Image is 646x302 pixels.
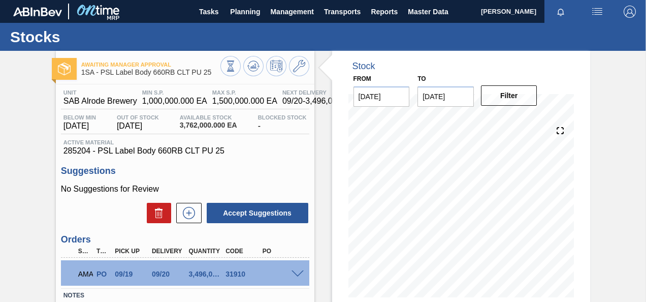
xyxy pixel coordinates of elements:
[58,63,71,75] img: Ícone
[207,203,308,223] button: Accept Suggestions
[149,270,189,278] div: 09/20/2025
[266,56,286,76] button: Schedule Inventory
[186,248,226,255] div: Quantity
[81,69,220,76] span: 1SA - PSL Label Body 660RB CLT PU 25
[78,270,90,278] p: AMA
[282,97,368,106] span: 09/20 - 3,496,000.000 EA
[243,56,264,76] button: Update Chart
[13,7,62,16] img: TNhmsLtSVTkK8tSr43FrP2fwEKptu5GPRR3wAAAABJRU5ErkJggg==
[353,75,371,82] label: From
[61,185,309,194] p: No Suggestions for Review
[352,61,375,72] div: Stock
[142,89,207,96] span: MIN S.P.
[202,202,309,224] div: Accept Suggestions
[171,203,202,223] div: New suggestion
[61,234,309,245] h3: Orders
[230,6,260,18] span: Planning
[270,6,314,18] span: Management
[258,114,307,120] span: Blocked Stock
[624,6,636,18] img: Logout
[417,86,474,107] input: mm/dd/yyyy
[63,89,137,96] span: Unit
[61,166,309,176] h3: Suggestions
[255,114,309,131] div: -
[186,270,226,278] div: 3,496,000.000
[223,270,263,278] div: 31910
[260,248,300,255] div: PO
[94,248,111,255] div: Type
[142,97,207,106] span: 1,000,000.000 EA
[81,62,220,68] span: Awaiting Manager Approval
[353,86,410,107] input: mm/dd/yyyy
[212,89,277,96] span: MAX S.P.
[544,5,577,19] button: Notifications
[63,146,307,156] span: 285204 - PSL Label Body 660RB CLT PU 25
[149,248,189,255] div: Delivery
[282,89,368,96] span: Next Delivery
[63,122,96,131] span: [DATE]
[324,6,361,18] span: Transports
[112,270,152,278] div: 09/19/2025
[212,97,277,106] span: 1,500,000.000 EA
[198,6,220,18] span: Tasks
[371,6,398,18] span: Reports
[117,114,159,120] span: Out Of Stock
[289,56,309,76] button: Go to Master Data / General
[417,75,426,82] label: to
[223,248,263,255] div: Code
[591,6,603,18] img: userActions
[10,31,190,43] h1: Stocks
[76,263,93,285] div: Awaiting Manager Approval
[63,139,307,145] span: Active Material
[63,114,96,120] span: Below Min
[63,97,137,106] span: SAB Alrode Brewery
[76,248,93,255] div: Step
[180,114,237,120] span: Available Stock
[220,56,241,76] button: Stocks Overview
[142,203,171,223] div: Delete Suggestions
[481,85,537,106] button: Filter
[117,122,159,131] span: [DATE]
[94,270,111,278] div: Purchase order
[408,6,448,18] span: Master Data
[112,248,152,255] div: Pick up
[180,122,237,129] span: 3,762,000.000 EA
